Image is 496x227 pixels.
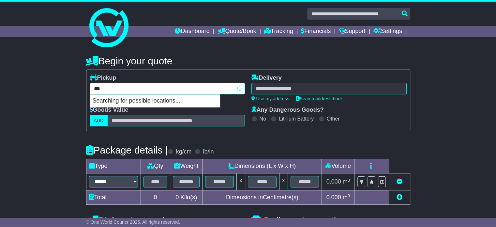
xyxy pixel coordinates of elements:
[90,115,108,126] label: AUD
[86,190,141,205] td: Total
[170,190,203,205] td: Kilo(s)
[397,194,402,201] a: Add new item
[301,26,331,37] a: Financials
[251,96,289,101] a: Use my address
[397,178,402,185] a: Remove this item
[175,194,179,201] span: 0
[343,178,350,185] span: m
[326,194,341,201] span: 0.000
[90,95,220,107] p: Searching for possible locations...
[373,26,402,37] a: Settings
[203,190,322,205] td: Dimensions in Centimetre(s)
[264,26,293,37] a: Tracking
[203,159,322,173] td: Dimensions (L x W x H)
[90,83,245,94] typeahead: Please provide city
[141,190,170,205] td: 0
[86,145,168,155] h4: Package details |
[176,148,191,155] label: kg/cm
[236,173,245,190] td: x
[170,159,203,173] td: Weight
[86,159,141,173] td: Type
[251,106,324,114] label: Any Dangerous Goods?
[218,26,256,37] a: Quote/Book
[175,26,210,37] a: Dashboard
[348,178,350,183] sup: 3
[203,148,214,155] label: lb/in
[90,74,116,82] label: Pickup
[86,56,410,66] h4: Begin your quote
[90,106,128,114] label: Goods Value
[279,173,288,190] td: x
[279,116,314,122] label: Lithium Battery
[327,116,340,122] label: Other
[141,159,170,173] td: Qty
[322,159,354,173] td: Volume
[296,96,343,101] a: Search address book
[339,26,365,37] a: Support
[251,74,282,82] label: Delivery
[326,178,341,185] span: 0.000
[260,116,266,122] label: No
[86,215,245,226] h4: Pickup Instructions
[251,215,410,226] h4: Delivery Instructions
[343,194,350,201] span: m
[86,219,180,225] span: © One World Courier 2025. All rights reserved.
[348,193,350,198] sup: 3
